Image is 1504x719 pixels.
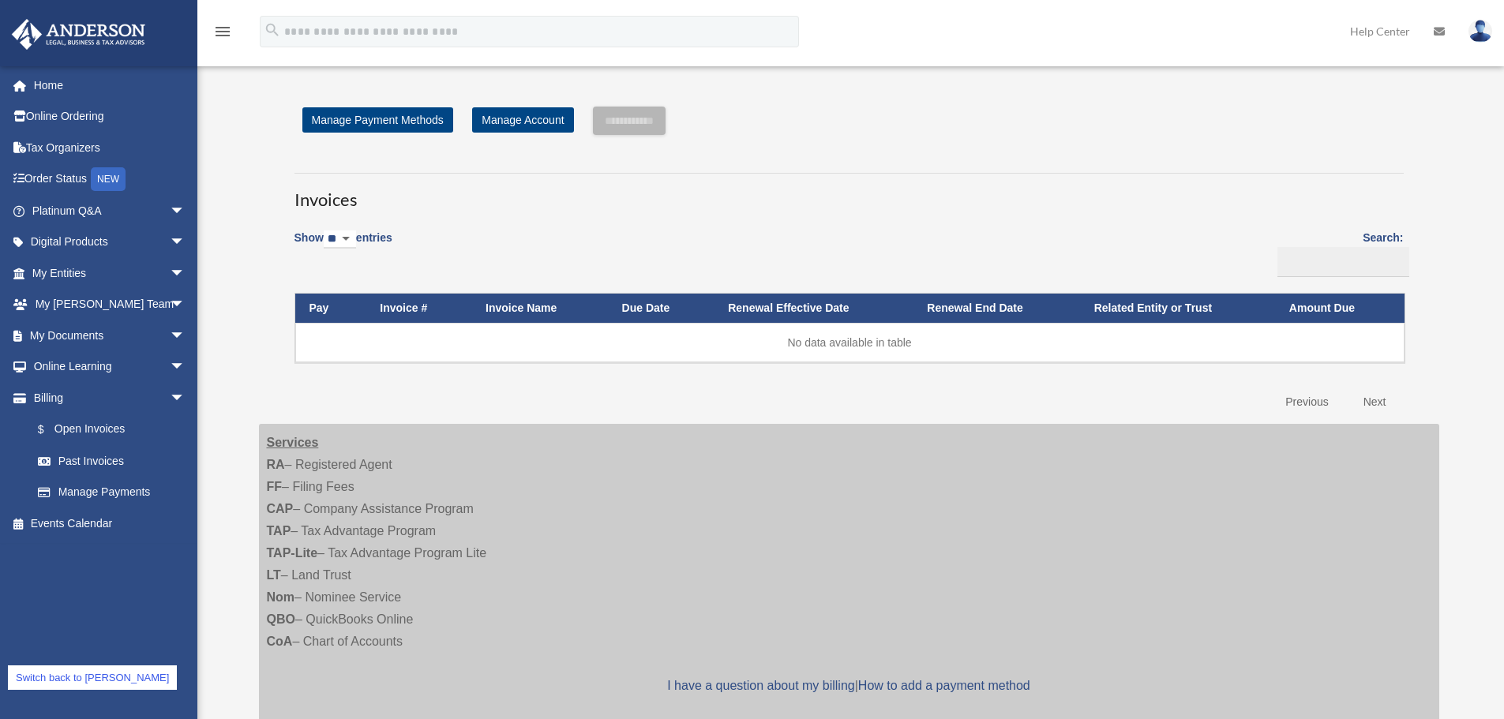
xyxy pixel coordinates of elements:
[1277,247,1409,277] input: Search:
[11,507,209,539] a: Events Calendar
[294,173,1404,212] h3: Invoices
[267,675,1431,697] p: |
[913,294,1079,323] th: Renewal End Date: activate to sort column ascending
[170,320,201,352] span: arrow_drop_down
[170,351,201,384] span: arrow_drop_down
[170,195,201,227] span: arrow_drop_down
[11,382,201,414] a: Billingarrow_drop_down
[267,590,295,604] strong: Nom
[11,289,209,320] a: My [PERSON_NAME] Teamarrow_drop_down
[1080,294,1275,323] th: Related Entity or Trust: activate to sort column ascending
[264,21,281,39] i: search
[11,69,209,101] a: Home
[1352,386,1398,418] a: Next
[1273,386,1340,418] a: Previous
[11,163,209,196] a: Order StatusNEW
[8,665,177,690] a: Switch back to [PERSON_NAME]
[11,320,209,351] a: My Documentsarrow_drop_down
[22,414,193,446] a: $Open Invoices
[213,28,232,41] a: menu
[1272,228,1404,277] label: Search:
[170,289,201,321] span: arrow_drop_down
[22,445,201,477] a: Past Invoices
[267,524,291,537] strong: TAP
[267,568,281,582] strong: LT
[295,323,1405,362] td: No data available in table
[7,19,150,50] img: Anderson Advisors Platinum Portal
[1468,20,1492,43] img: User Pic
[267,635,293,648] strong: CoA
[1275,294,1405,323] th: Amount Due: activate to sort column ascending
[47,420,54,440] span: $
[667,679,854,692] a: I have a question about my billing
[11,101,209,133] a: Online Ordering
[858,679,1030,692] a: How to add a payment method
[608,294,714,323] th: Due Date: activate to sort column ascending
[295,294,366,323] th: Pay: activate to sort column descending
[170,257,201,290] span: arrow_drop_down
[267,546,318,560] strong: TAP-Lite
[11,132,209,163] a: Tax Organizers
[11,257,209,289] a: My Entitiesarrow_drop_down
[267,502,294,515] strong: CAP
[714,294,913,323] th: Renewal Effective Date: activate to sort column ascending
[11,351,209,383] a: Online Learningarrow_drop_down
[324,230,356,249] select: Showentries
[294,228,392,264] label: Show entries
[213,22,232,41] i: menu
[302,107,453,133] a: Manage Payment Methods
[11,195,209,227] a: Platinum Q&Aarrow_drop_down
[170,227,201,259] span: arrow_drop_down
[267,612,295,626] strong: QBO
[11,227,209,258] a: Digital Productsarrow_drop_down
[366,294,471,323] th: Invoice #: activate to sort column ascending
[267,458,285,471] strong: RA
[267,436,319,449] strong: Services
[471,294,608,323] th: Invoice Name: activate to sort column ascending
[267,480,283,493] strong: FF
[91,167,126,191] div: NEW
[22,477,201,508] a: Manage Payments
[170,382,201,414] span: arrow_drop_down
[472,107,573,133] a: Manage Account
